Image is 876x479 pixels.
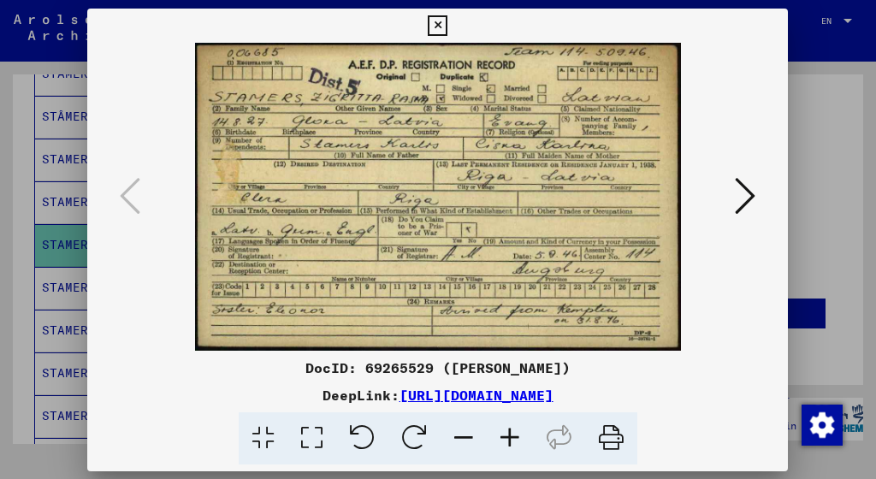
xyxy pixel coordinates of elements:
div: DeepLink: [87,385,788,405]
img: 001.jpg [145,43,730,351]
div: Zustimmung ändern [801,404,842,445]
div: DocID: 69265529 ([PERSON_NAME]) [87,358,788,378]
img: Zustimmung ändern [802,405,843,446]
a: [URL][DOMAIN_NAME] [400,387,553,404]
